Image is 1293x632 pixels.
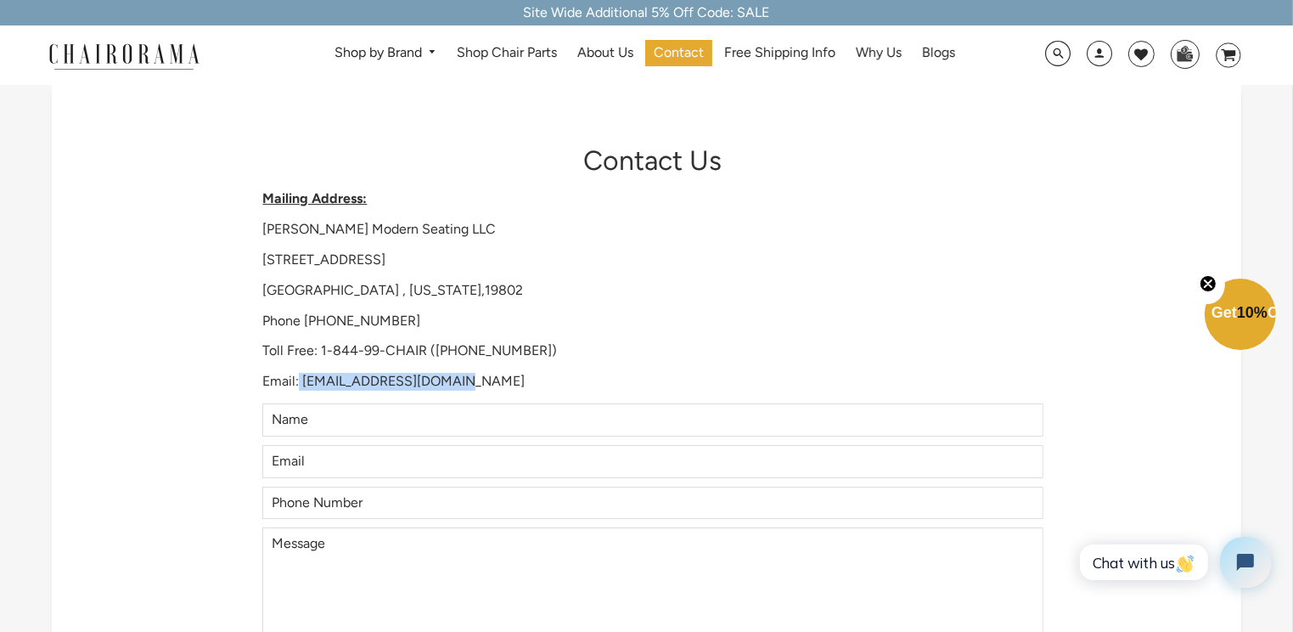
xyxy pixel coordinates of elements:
span: Shop Chair Parts [457,44,557,62]
img: chairorama [39,41,209,71]
a: Contact [645,40,712,66]
p: Phone [PHONE_NUMBER] [262,313,1043,330]
a: Shop by Brand [326,40,446,66]
p: Email: [EMAIL_ADDRESS][DOMAIN_NAME] [262,373,1043,391]
a: Why Us [847,40,910,66]
input: Name [262,403,1043,437]
span: Free Shipping Info [724,44,835,62]
span: 10% [1237,304,1268,321]
span: Blogs [922,44,955,62]
a: Free Shipping Info [716,40,844,66]
p: [GEOGRAPHIC_DATA] , [US_STATE],19802 [262,282,1043,300]
img: WhatsApp_Image_2024-07-12_at_16.23.01.webp [1172,41,1198,66]
h1: Contact Us [262,144,1043,177]
button: Close teaser [1191,265,1225,304]
p: Toll Free: 1-844-99-CHAIR ([PHONE_NUMBER]) [262,342,1043,360]
a: Blogs [914,40,964,66]
input: Phone Number [262,487,1043,520]
span: About Us [577,44,633,62]
span: Why Us [856,44,902,62]
div: Get10%OffClose teaser [1205,280,1276,352]
p: [PERSON_NAME] Modern Seating LLC [262,221,1043,239]
input: Email [262,445,1043,478]
iframe: Tidio Chat [1061,522,1285,602]
span: Contact [654,44,704,62]
strong: Mailing Address: [262,190,367,206]
nav: DesktopNavigation [281,40,1009,71]
span: Get Off [1211,304,1290,321]
p: [STREET_ADDRESS] [262,251,1043,269]
a: About Us [569,40,642,66]
a: Shop Chair Parts [448,40,565,66]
